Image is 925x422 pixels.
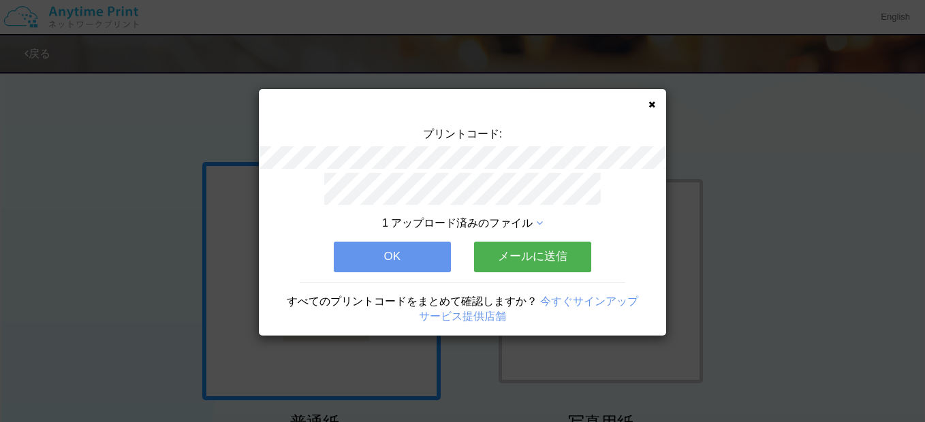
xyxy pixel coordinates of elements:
span: 1 アップロード済みのファイル [382,217,533,229]
button: メールに送信 [474,242,591,272]
a: サービス提供店舗 [419,310,506,322]
span: すべてのプリントコードをまとめて確認しますか？ [287,295,537,307]
a: 今すぐサインアップ [540,295,638,307]
span: プリントコード: [423,128,502,140]
button: OK [334,242,451,272]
